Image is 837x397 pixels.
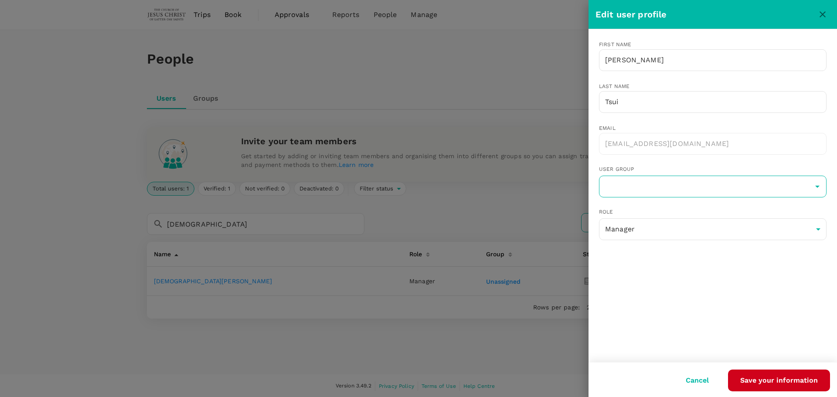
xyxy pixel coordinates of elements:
[674,370,721,391] button: Cancel
[599,41,632,48] span: First name
[599,165,827,174] span: User group
[815,7,830,22] button: close
[728,370,830,391] button: Save your information
[811,180,823,193] button: Open
[595,7,815,21] div: Edit user profile
[599,208,827,217] span: Role
[599,83,629,89] span: Last name
[599,125,616,131] span: Email
[599,218,827,240] div: Manager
